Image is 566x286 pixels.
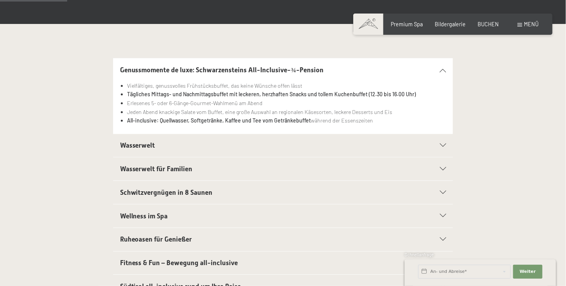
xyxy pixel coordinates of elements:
[120,141,155,149] span: Wasserwelt
[478,21,499,27] a: BUCHEN
[127,82,446,90] li: Vielfältiges, genussvolles Frühstücksbuffet, das keine Wünsche offen lässt
[127,117,311,124] strong: All-inclusive: Quellwasser, Softgetränke, Kaffee und Tee vom Getränkebuffet
[120,212,168,220] span: Wellness im Spa
[127,99,446,108] li: Erlesenes 5- oder 6-Gänge-Gourmet-Wahlmenü am Abend
[127,108,446,117] li: Jeden Abend knackige Salate vom Buffet, eine große Auswahl an regionalen Käsesorten, leckere Dess...
[391,21,423,27] a: Premium Spa
[120,165,193,173] span: Wasserwelt für Familien
[120,259,238,267] span: Fitness & Fun – Bewegung all-inclusive
[435,21,466,27] a: Bildergalerie
[405,252,434,257] span: Schnellanfrage
[120,66,324,74] span: Genussmomente de luxe: Schwarzensteins All-Inclusive-¾-Pension
[120,235,192,243] span: Ruheoasen für Genießer
[120,189,213,196] span: Schwitzvergnügen in 8 Saunen
[513,265,542,279] button: Weiter
[127,91,416,97] strong: Tägliches Mittags- und Nachmittagsbuffet mit leckeren, herzhaften Snacks und tollem Kuchenbuffet ...
[520,269,536,275] span: Weiter
[127,116,446,125] li: während der Essenszeiten
[524,21,539,27] span: Menü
